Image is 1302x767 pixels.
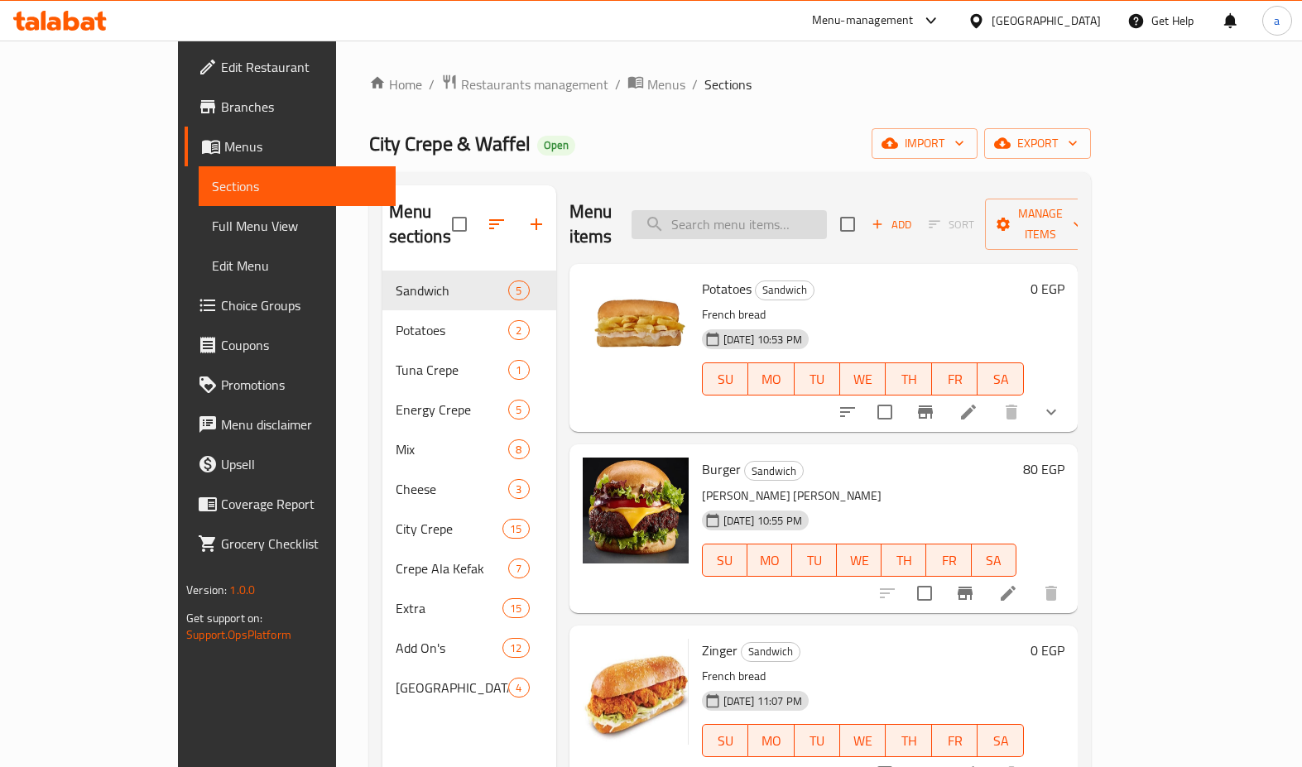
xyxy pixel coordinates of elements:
span: SA [984,729,1016,753]
span: Promotions [221,375,382,395]
span: Extra [396,598,503,618]
span: Upsell [221,454,382,474]
button: MO [747,544,792,577]
p: French bread [702,304,1024,325]
div: items [508,280,529,300]
span: Add [869,215,914,234]
button: FR [932,362,978,395]
a: Full Menu View [199,206,396,246]
div: Sandwich [396,280,509,300]
span: Full Menu View [212,216,382,236]
h2: Menu items [569,199,613,249]
div: items [508,479,529,499]
span: 2 [509,323,528,338]
a: Restaurants management [441,74,608,95]
span: Potatoes [702,276,752,301]
div: Sandwich [741,642,800,662]
span: 5 [509,402,528,418]
button: TU [795,724,840,757]
button: WE [837,544,882,577]
span: City Crepe & Waffel [369,125,531,162]
div: [GEOGRAPHIC_DATA]4 [382,668,556,707]
span: TH [892,367,925,391]
div: items [502,598,529,618]
span: Version: [186,579,227,601]
span: 12 [503,640,528,656]
div: items [508,400,529,419]
span: Choice Groups [221,295,382,315]
span: 5 [509,283,528,299]
button: Add section [516,204,556,244]
span: 8 [509,442,528,458]
span: TH [888,549,920,573]
a: Branches [185,87,396,127]
a: Edit menu item [958,402,978,422]
nav: Menu sections [382,264,556,714]
div: City Crepe [396,519,503,539]
span: Manage items [998,204,1083,245]
span: Sandwich [745,462,803,481]
img: Zinger [583,639,689,745]
button: Manage items [985,199,1096,250]
span: Sections [212,176,382,196]
span: Edit Menu [212,256,382,276]
div: Open [537,136,575,156]
div: Cheese [396,479,509,499]
span: Zinger [702,638,737,663]
div: Mix8 [382,429,556,469]
div: Cheese3 [382,469,556,509]
li: / [429,74,435,94]
button: SU [702,362,748,395]
span: Energy Crepe [396,400,509,419]
button: MO [748,724,794,757]
button: FR [926,544,971,577]
button: sort-choices [828,392,867,432]
span: FR [939,729,971,753]
button: TU [795,362,840,395]
div: Crepe Ala Kefak7 [382,549,556,588]
div: Add On's [396,638,503,658]
span: [DATE] 10:53 PM [717,332,809,348]
span: a [1274,12,1280,30]
span: 7 [509,561,528,577]
span: Sandwich [756,280,814,300]
span: WE [847,367,879,391]
input: search [632,210,827,239]
span: WE [843,549,875,573]
button: TH [886,362,931,395]
span: SU [709,729,742,753]
span: 1.0.0 [229,579,255,601]
span: Sections [704,74,752,94]
div: items [502,519,529,539]
button: SA [978,362,1023,395]
button: WE [840,362,886,395]
div: Sandwich [755,280,814,300]
span: import [885,133,964,154]
span: [DATE] 11:07 PM [717,693,809,709]
span: Tuna Crepe [396,360,509,380]
button: show more [1031,392,1071,432]
button: SA [972,544,1016,577]
button: export [984,128,1091,159]
button: FR [932,724,978,757]
span: FR [939,367,971,391]
img: Burger [583,458,689,563]
span: Potatoes [396,320,509,340]
span: Select to update [867,395,902,429]
div: items [508,439,529,459]
div: Waffle City [396,678,509,697]
span: Menus [647,74,685,94]
a: Edit menu item [998,583,1018,603]
span: Edit Restaurant [221,57,382,77]
span: Open [537,138,575,152]
span: 4 [509,680,528,696]
span: MO [754,549,786,573]
span: Select section [830,207,865,242]
p: [PERSON_NAME] [PERSON_NAME] [702,486,1016,506]
div: Add On's12 [382,628,556,668]
span: Menu disclaimer [221,415,382,434]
